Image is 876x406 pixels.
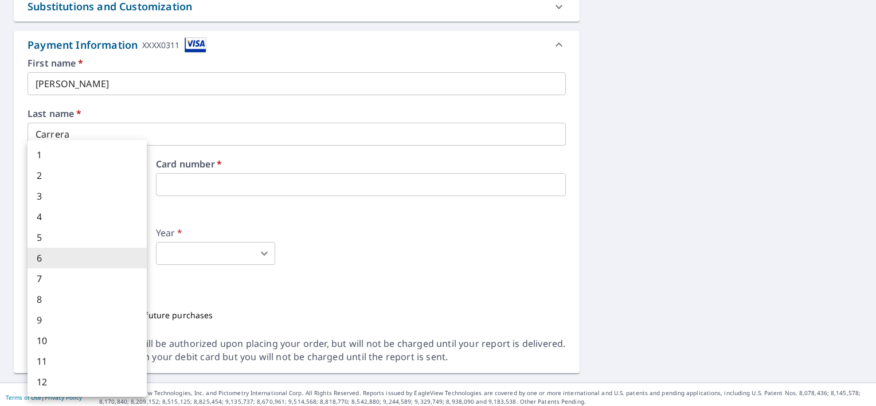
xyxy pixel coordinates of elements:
li: 1 [28,145,147,165]
li: 2 [28,165,147,186]
li: 7 [28,268,147,289]
li: 3 [28,186,147,206]
li: 11 [28,351,147,372]
li: 6 [28,248,147,268]
li: 9 [28,310,147,330]
li: 10 [28,330,147,351]
li: 4 [28,206,147,227]
li: 12 [28,372,147,392]
li: 8 [28,289,147,310]
li: 5 [28,227,147,248]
